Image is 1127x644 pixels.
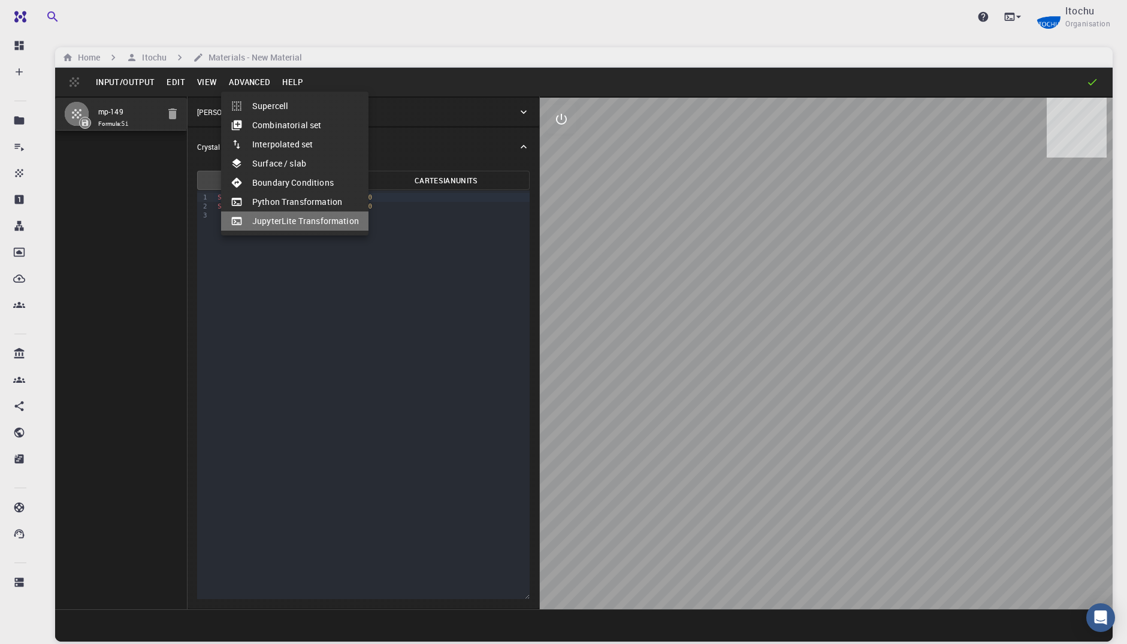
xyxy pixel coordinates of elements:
[221,96,368,116] li: Supercell
[221,135,368,154] li: Interpolated set
[22,8,59,19] span: サポート
[1086,603,1115,632] div: Open Intercom Messenger
[221,173,368,192] li: Boundary Conditions
[221,192,368,211] li: Python Transformation
[221,154,368,173] li: Surface / slab
[221,116,368,135] li: Combinatorial set
[221,211,368,231] li: JupyterLite Transformation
